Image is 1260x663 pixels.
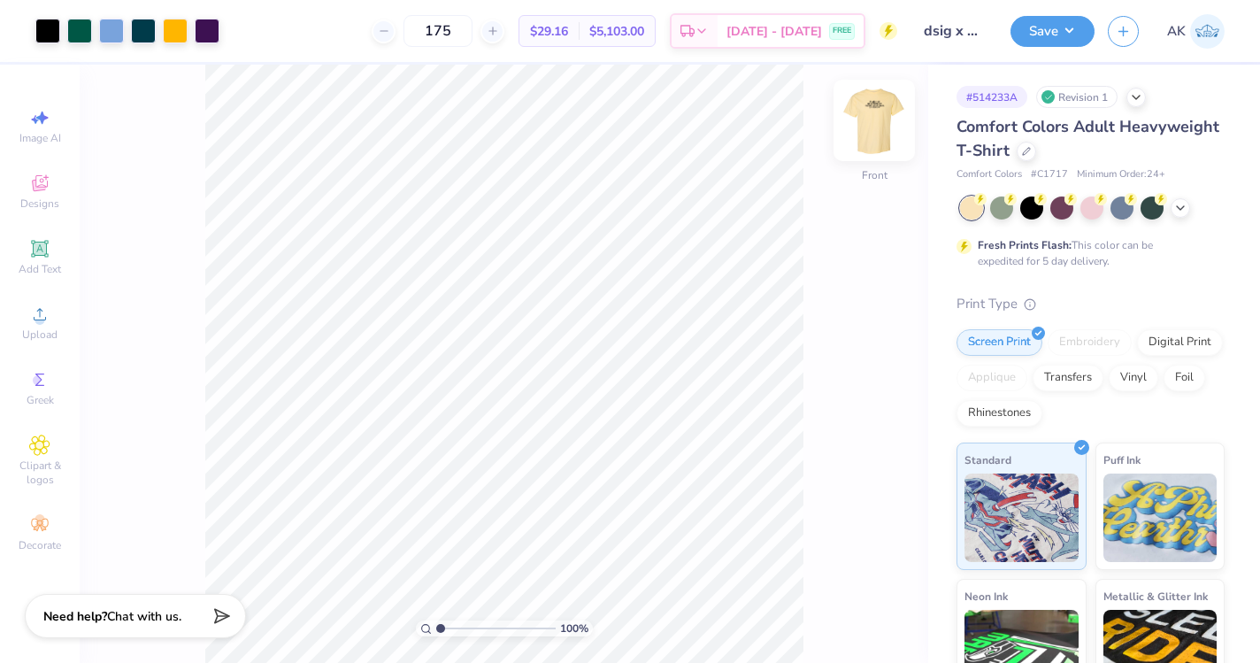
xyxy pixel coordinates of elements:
[43,608,107,625] strong: Need help?
[910,13,997,49] input: Untitled Design
[957,400,1042,427] div: Rhinestones
[862,167,887,183] div: Front
[964,451,1011,469] span: Standard
[107,608,181,625] span: Chat with us.
[560,621,588,636] span: 100 %
[1033,365,1103,391] div: Transfers
[403,15,472,47] input: – –
[19,131,61,145] span: Image AI
[19,262,61,276] span: Add Text
[1103,587,1208,605] span: Metallic & Glitter Ink
[1109,365,1158,391] div: Vinyl
[1103,451,1141,469] span: Puff Ink
[957,365,1027,391] div: Applique
[19,538,61,552] span: Decorate
[1036,86,1118,108] div: Revision 1
[1190,14,1225,49] img: Annie Kapple
[1167,21,1186,42] span: AK
[1031,167,1068,182] span: # C1717
[957,167,1022,182] span: Comfort Colors
[22,328,58,342] span: Upload
[530,22,568,41] span: $29.16
[957,116,1219,161] span: Comfort Colors Adult Heavyweight T-Shirt
[839,85,910,156] img: Front
[9,459,71,487] span: Clipart & logos
[1137,329,1223,356] div: Digital Print
[964,474,1079,562] img: Standard
[726,22,822,41] span: [DATE] - [DATE]
[1048,329,1132,356] div: Embroidery
[1077,167,1165,182] span: Minimum Order: 24 +
[978,238,1072,252] strong: Fresh Prints Flash:
[978,237,1195,269] div: This color can be expedited for 5 day delivery.
[957,294,1225,314] div: Print Type
[1103,474,1218,562] img: Puff Ink
[1167,14,1225,49] a: AK
[957,329,1042,356] div: Screen Print
[957,86,1027,108] div: # 514233A
[589,22,644,41] span: $5,103.00
[833,25,851,37] span: FREE
[1010,16,1095,47] button: Save
[20,197,59,211] span: Designs
[964,587,1008,605] span: Neon Ink
[27,393,54,407] span: Greek
[1164,365,1205,391] div: Foil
